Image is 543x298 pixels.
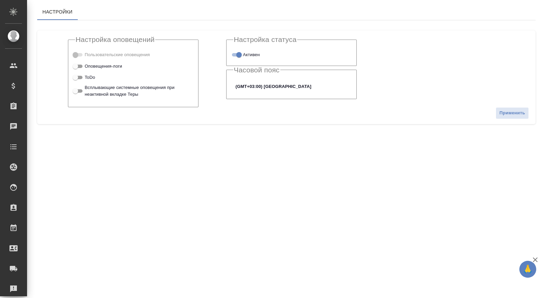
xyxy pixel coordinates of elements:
legend: Часовой пояс [233,66,280,74]
span: ToDo [85,74,95,81]
legend: Настройка статуса [233,36,298,44]
button: Применить [496,107,529,119]
span: Оповещения-логи [85,63,122,70]
span: 🙏 [522,262,534,276]
span: Применить [499,109,525,117]
div: Включи, если хочешь чтобы ToDo высвечивались у тебя на экране в назначенный день [75,73,192,82]
div: Тэги [75,50,192,59]
button: 🙏 [519,261,536,278]
div: Включи, чтобы в браузере приходили включенные оповещения даже, если у тебя закрыта вкладка с Терой [75,84,192,98]
span: Активен [243,51,260,58]
span: Настройки [41,8,74,16]
span: Пользовательские оповещения [85,51,150,58]
div: Сообщения из чата о каких-либо изменениях [75,62,192,70]
legend: Настройка оповещений [75,36,156,44]
span: Всплывающие системные оповещения при неактивной вкладке Теры [85,84,187,98]
div: (GMT+03:00) [GEOGRAPHIC_DATA] [233,81,350,92]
